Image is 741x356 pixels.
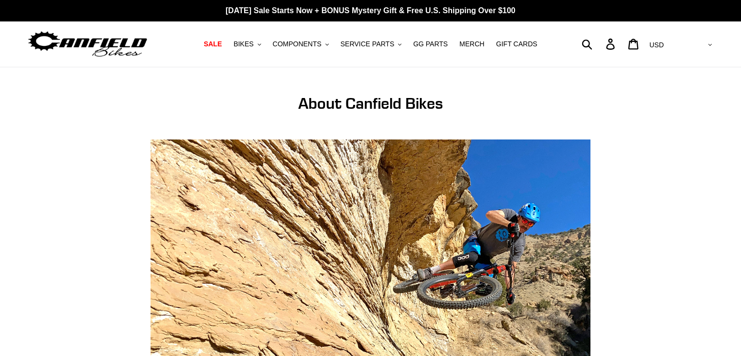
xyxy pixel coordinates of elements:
[27,29,149,59] img: Canfield Bikes
[233,40,253,48] span: BIKES
[151,94,590,113] h1: About Canfield Bikes
[413,40,448,48] span: GG PARTS
[336,38,406,51] button: SERVICE PARTS
[204,40,222,48] span: SALE
[459,40,484,48] span: MERCH
[496,40,537,48] span: GIFT CARDS
[491,38,542,51] a: GIFT CARDS
[199,38,227,51] a: SALE
[268,38,334,51] button: COMPONENTS
[408,38,453,51] a: GG PARTS
[228,38,266,51] button: BIKES
[587,33,612,55] input: Search
[273,40,322,48] span: COMPONENTS
[341,40,394,48] span: SERVICE PARTS
[455,38,489,51] a: MERCH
